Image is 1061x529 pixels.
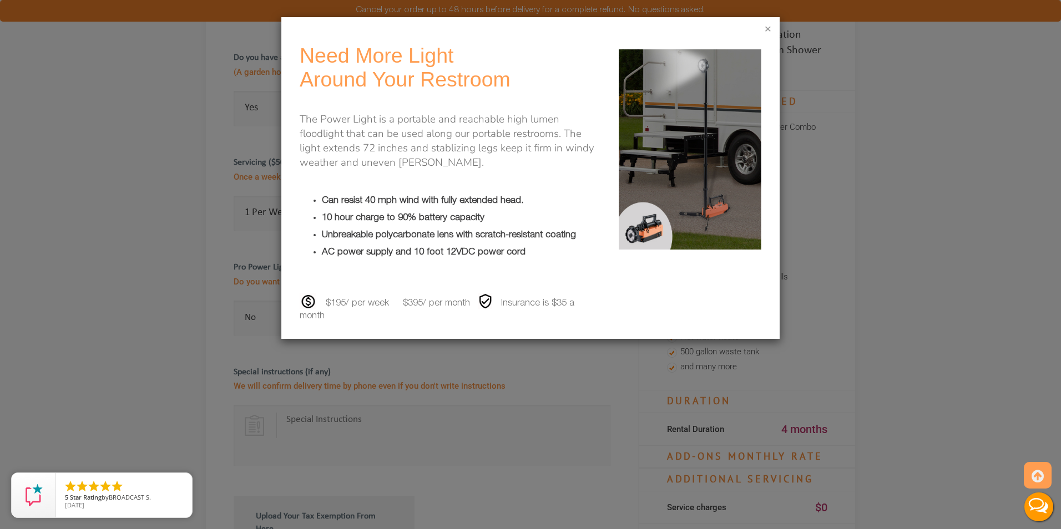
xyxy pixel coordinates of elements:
[65,494,183,502] span: by
[65,501,84,509] span: [DATE]
[109,493,151,501] span: BROADCAST S.
[619,44,761,255] img: VIP-ProPower-1.png
[300,293,317,310] img: dollar_sign_2.png
[70,493,102,501] span: Star Rating
[110,480,124,493] li: 
[99,480,112,493] li: 
[322,242,602,260] li: AC power supply and 10 foot 12VDC power cord
[322,208,602,225] li: 10 hour charge to 90% battery capacity
[478,293,496,310] img: insurance_charges_2.png
[322,191,602,208] li: Can resist 40 mph wind with fully extended head.
[326,299,470,308] span: $195/ per week $395/ per month
[1017,485,1061,529] button: Live Chat
[300,44,602,91] div: Need More Light Around Your Restroom
[23,484,45,506] img: Review Rating
[87,480,100,493] li: 
[65,493,68,501] span: 5
[64,480,77,493] li: 
[300,112,602,170] p: The Power Light is a portable and reachable high lumen floodlight that can be used along our port...
[765,24,771,35] button: ×
[322,225,602,242] li: Unbreakable polycarbonate lens with scratch-resistant coating
[75,480,89,493] li: 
